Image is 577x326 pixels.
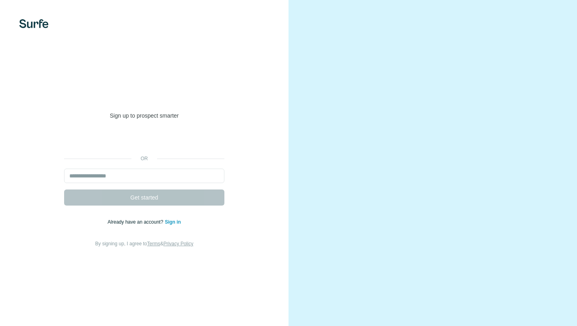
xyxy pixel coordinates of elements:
[64,112,224,120] p: Sign up to prospect smarter
[147,241,160,247] a: Terms
[131,155,157,162] p: or
[64,78,224,110] h1: Welcome to [GEOGRAPHIC_DATA]
[165,219,181,225] a: Sign in
[60,132,228,149] iframe: Sign in with Google Button
[95,241,194,247] span: By signing up, I agree to &
[19,19,48,28] img: Surfe's logo
[108,219,165,225] span: Already have an account?
[163,241,194,247] a: Privacy Policy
